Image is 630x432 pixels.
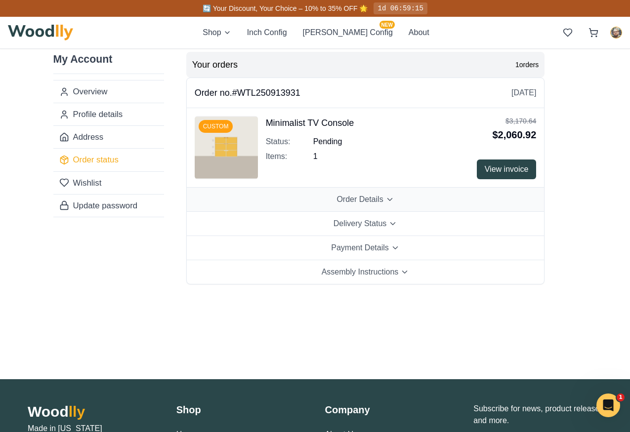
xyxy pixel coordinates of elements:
[313,136,342,148] span: pending
[409,27,429,39] button: About
[313,151,318,162] span: 1
[331,242,389,254] span: Payment Details
[322,266,399,278] span: Assembly Instructions
[473,403,602,427] p: Subscribe for news, product release, and more.
[195,86,300,100] h3: Order no. #WTL250913931
[611,27,622,38] img: Mikey Haverman
[325,403,454,417] h3: Company
[203,4,368,12] span: 🔄 Your Discount, Your Choice – 10% to 35% OFF 🌟
[199,120,233,133] div: CUSTOM
[53,194,164,217] a: Update password
[53,103,164,125] a: Profile details
[266,151,313,162] span: Items:
[53,171,164,194] a: Wishlist
[69,403,85,420] span: lly
[477,159,537,179] button: View invoice
[617,393,625,401] span: 1
[610,27,622,39] button: Mikey Haverman
[187,260,545,284] button: Assembly Instructions
[334,218,387,230] span: Delivery Status
[195,116,258,179] img: Minimalist TV Console
[53,125,164,148] a: Address
[511,87,536,99] span: [DATE]
[485,163,529,175] span: View invoice
[303,27,393,39] button: [PERSON_NAME] ConfigNEW
[176,403,305,417] h3: Shop
[492,116,536,126] div: $3,170.64
[596,393,620,417] iframe: Intercom live chat
[266,116,354,130] h4: Minimalist TV Console
[247,27,287,39] button: Inch Config
[374,2,427,14] div: 1d 06:59:15
[53,148,164,171] a: Order status
[379,21,395,29] span: NEW
[8,25,73,40] img: Woodlly
[266,136,313,148] span: Status:
[187,188,545,212] button: Order Details
[336,194,383,205] span: Order Details
[515,60,539,70] span: 1 orders
[492,128,536,142] div: $2,060.92
[187,212,545,236] button: Delivery Status
[53,52,164,74] h2: My Account
[187,236,545,260] button: Payment Details
[28,403,157,421] h2: Wood
[53,80,164,103] a: Overview
[192,58,238,72] h2: Your orders
[203,27,231,39] button: Shop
